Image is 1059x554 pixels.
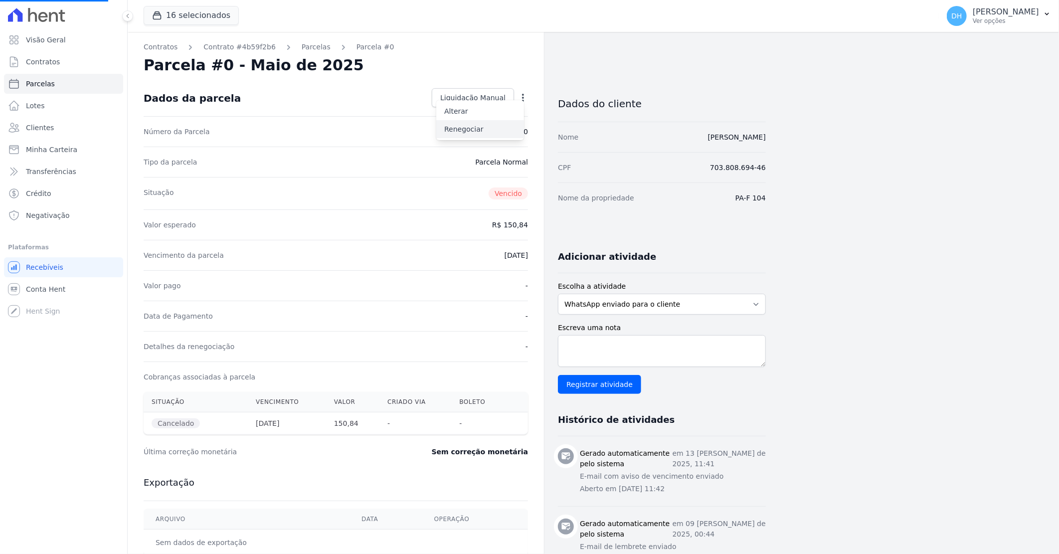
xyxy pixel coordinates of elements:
[144,250,224,260] dt: Vencimento da parcela
[203,42,276,52] a: Contrato #4b59f2b6
[26,284,65,294] span: Conta Hent
[26,123,54,133] span: Clientes
[580,471,766,482] p: E-mail com aviso de vencimento enviado
[489,187,528,199] span: Vencido
[152,418,200,428] span: Cancelado
[26,262,63,272] span: Recebíveis
[4,96,123,116] a: Lotes
[558,193,634,203] dt: Nome da propriedade
[558,375,641,394] input: Registrar atividade
[735,193,766,203] dd: PA-F 104
[248,412,326,435] th: [DATE]
[144,187,174,199] dt: Situação
[379,412,451,435] th: -
[26,101,45,111] span: Lotes
[144,342,235,352] dt: Detalhes da renegociação
[144,509,350,530] th: Arquivo
[526,281,528,291] dd: -
[673,448,766,469] p: em 13 [PERSON_NAME] de 2025, 11:41
[422,509,528,530] th: Operação
[144,281,181,291] dt: Valor pago
[144,372,255,382] dt: Cobranças associadas à parcela
[144,392,248,412] th: Situação
[432,88,514,107] a: Liquidação Manual
[144,127,210,137] dt: Número da Parcela
[558,281,766,292] label: Escolha a atividade
[144,42,177,52] a: Contratos
[580,519,673,540] h3: Gerado automaticamente pelo sistema
[26,145,77,155] span: Minha Carteira
[144,220,196,230] dt: Valor esperado
[248,392,326,412] th: Vencimento
[26,57,60,67] span: Contratos
[4,184,123,203] a: Crédito
[144,6,239,25] button: 16 selecionados
[4,257,123,277] a: Recebíveis
[144,447,371,457] dt: Última correção monetária
[26,188,51,198] span: Crédito
[580,542,766,552] p: E-mail de lembrete enviado
[356,42,394,52] a: Parcela #0
[524,127,528,137] dd: 0
[558,323,766,333] label: Escreva uma nota
[4,52,123,72] a: Contratos
[144,42,528,52] nav: Breadcrumb
[580,448,673,469] h3: Gerado automaticamente pelo sistema
[144,92,241,104] div: Dados da parcela
[379,392,451,412] th: Criado via
[436,120,524,138] a: Renegociar
[558,251,656,263] h3: Adicionar atividade
[144,311,213,321] dt: Data de Pagamento
[26,210,70,220] span: Negativação
[951,12,962,19] span: DH
[4,118,123,138] a: Clientes
[440,93,506,103] span: Liquidação Manual
[4,140,123,160] a: Minha Carteira
[436,102,524,120] a: Alterar
[144,56,364,74] h2: Parcela #0 - Maio de 2025
[4,205,123,225] a: Negativação
[302,42,331,52] a: Parcelas
[350,509,422,530] th: Data
[558,98,766,110] h3: Dados do cliente
[326,412,379,435] th: 150,84
[4,279,123,299] a: Conta Hent
[673,519,766,540] p: em 09 [PERSON_NAME] de 2025, 00:44
[4,162,123,182] a: Transferências
[558,163,571,173] dt: CPF
[973,7,1039,17] p: [PERSON_NAME]
[4,74,123,94] a: Parcelas
[939,2,1059,30] button: DH [PERSON_NAME] Ver opções
[26,35,66,45] span: Visão Geral
[475,157,528,167] dd: Parcela Normal
[326,392,379,412] th: Valor
[526,342,528,352] dd: -
[708,133,766,141] a: [PERSON_NAME]
[4,30,123,50] a: Visão Geral
[144,477,528,489] h3: Exportação
[710,163,766,173] dd: 703.808.694-46
[505,250,528,260] dd: [DATE]
[432,447,528,457] dd: Sem correção monetária
[973,17,1039,25] p: Ver opções
[144,157,197,167] dt: Tipo da parcela
[558,132,578,142] dt: Nome
[558,414,675,426] h3: Histórico de atividades
[26,79,55,89] span: Parcelas
[451,412,507,435] th: -
[8,241,119,253] div: Plataformas
[526,311,528,321] dd: -
[451,392,507,412] th: Boleto
[492,220,528,230] dd: R$ 150,84
[580,484,766,494] p: Aberto em [DATE] 11:42
[26,167,76,177] span: Transferências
